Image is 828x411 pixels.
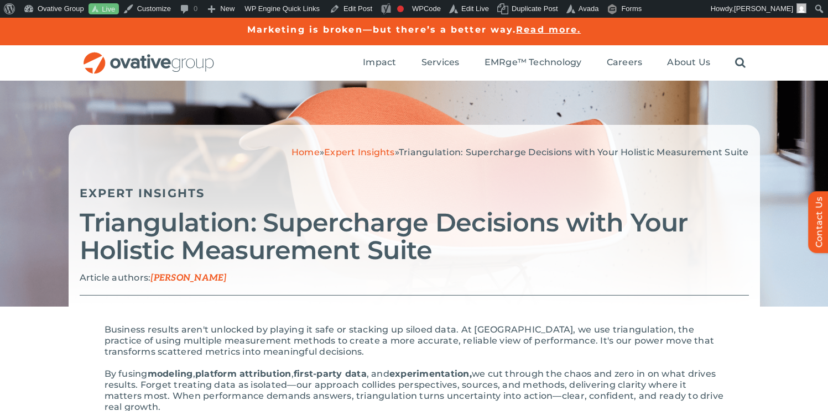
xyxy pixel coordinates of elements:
[389,368,472,379] span: experimentation,
[363,57,396,68] span: Impact
[516,24,581,35] a: Read more.
[397,6,404,12] div: Focus keyphrase not set
[399,147,749,157] span: Triangulation: Supercharge Decisions with Your Holistic Measurement Suite
[150,273,226,283] span: [PERSON_NAME]
[80,209,749,264] h2: Triangulation: Supercharge Decisions with Your Holistic Measurement Suite
[80,186,205,200] a: Expert Insights
[80,272,749,284] p: Article authors:
[193,368,195,379] span: ,
[291,147,320,157] a: Home
[105,368,148,379] span: By fusing
[421,57,460,69] a: Services
[294,368,367,379] span: first-party data
[105,324,715,357] span: Business results aren't unlocked by playing it safe or stacking up siloed data. At [GEOGRAPHIC_DA...
[485,57,582,68] span: EMRge™ Technology
[363,57,396,69] a: Impact
[421,57,460,68] span: Services
[88,3,119,15] a: Live
[291,147,749,157] span: » »
[291,368,294,379] span: ,
[734,4,793,13] span: [PERSON_NAME]
[82,51,215,61] a: OG_Full_horizontal_RGB
[324,147,395,157] a: Expert Insights
[667,57,710,69] a: About Us
[247,24,517,35] a: Marketing is broken—but there’s a better way.
[607,57,643,69] a: Careers
[367,368,389,379] span: , and
[485,57,582,69] a: EMRge™ Technology
[667,57,710,68] span: About Us
[195,368,291,379] span: platform attribution
[735,57,746,69] a: Search
[148,368,193,379] span: modeling
[607,57,643,68] span: Careers
[363,45,746,81] nav: Menu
